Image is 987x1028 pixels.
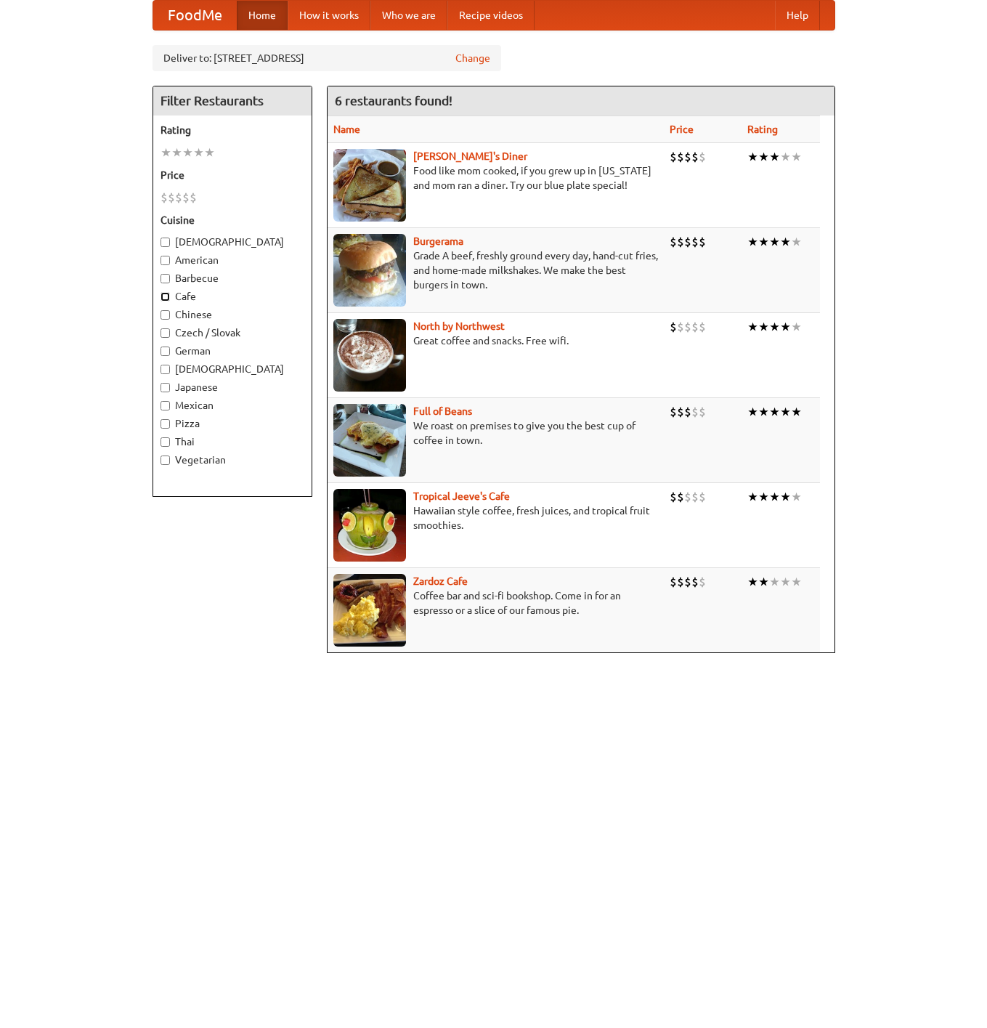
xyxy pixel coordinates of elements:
[677,319,684,335] li: $
[670,574,677,590] li: $
[161,416,304,431] label: Pizza
[153,1,237,30] a: FoodMe
[699,149,706,165] li: $
[190,190,197,206] li: $
[161,292,170,301] input: Cafe
[447,1,535,30] a: Recipe videos
[161,274,170,283] input: Barbecue
[684,404,691,420] li: $
[758,234,769,250] li: ★
[747,404,758,420] li: ★
[670,319,677,335] li: $
[684,489,691,505] li: $
[161,253,304,267] label: American
[413,575,468,587] a: Zardoz Cafe
[758,404,769,420] li: ★
[333,149,406,222] img: sallys.jpg
[161,419,170,429] input: Pizza
[670,404,677,420] li: $
[161,271,304,286] label: Barbecue
[677,574,684,590] li: $
[370,1,447,30] a: Who we are
[182,190,190,206] li: $
[161,190,168,206] li: $
[670,149,677,165] li: $
[161,453,304,467] label: Vegetarian
[769,319,780,335] li: ★
[699,574,706,590] li: $
[413,320,505,332] b: North by Northwest
[780,574,791,590] li: ★
[791,574,802,590] li: ★
[780,234,791,250] li: ★
[161,213,304,227] h5: Cuisine
[161,380,304,394] label: Japanese
[747,319,758,335] li: ★
[161,289,304,304] label: Cafe
[791,319,802,335] li: ★
[691,319,699,335] li: $
[161,434,304,449] label: Thai
[691,149,699,165] li: $
[333,574,406,647] img: zardoz.jpg
[153,45,501,71] div: Deliver to: [STREET_ADDRESS]
[677,234,684,250] li: $
[333,489,406,562] img: jeeves.jpg
[747,574,758,590] li: ★
[758,149,769,165] li: ★
[775,1,820,30] a: Help
[691,234,699,250] li: $
[168,190,175,206] li: $
[677,149,684,165] li: $
[161,344,304,358] label: German
[288,1,370,30] a: How it works
[333,248,658,292] p: Grade A beef, freshly ground every day, hand-cut fries, and home-made milkshakes. We make the bes...
[413,150,527,162] a: [PERSON_NAME]'s Diner
[791,489,802,505] li: ★
[769,404,780,420] li: ★
[153,86,312,116] h4: Filter Restaurants
[333,404,406,477] img: beans.jpg
[161,310,170,320] input: Chinese
[161,347,170,356] input: German
[699,319,706,335] li: $
[670,489,677,505] li: $
[684,319,691,335] li: $
[758,489,769,505] li: ★
[747,489,758,505] li: ★
[333,319,406,392] img: north.jpg
[161,383,170,392] input: Japanese
[333,588,658,618] p: Coffee bar and sci-fi bookshop. Come in for an espresso or a slice of our famous pie.
[769,149,780,165] li: ★
[161,145,171,161] li: ★
[161,123,304,137] h5: Rating
[161,238,170,247] input: [DEMOGRAPHIC_DATA]
[413,405,472,417] a: Full of Beans
[161,328,170,338] input: Czech / Slovak
[691,574,699,590] li: $
[161,235,304,249] label: [DEMOGRAPHIC_DATA]
[769,234,780,250] li: ★
[780,319,791,335] li: ★
[769,489,780,505] li: ★
[699,489,706,505] li: $
[161,168,304,182] h5: Price
[193,145,204,161] li: ★
[333,333,658,348] p: Great coffee and snacks. Free wifi.
[677,404,684,420] li: $
[161,437,170,447] input: Thai
[161,401,170,410] input: Mexican
[780,404,791,420] li: ★
[684,234,691,250] li: $
[691,404,699,420] li: $
[791,149,802,165] li: ★
[769,574,780,590] li: ★
[413,490,510,502] a: Tropical Jeeve's Cafe
[161,456,170,465] input: Vegetarian
[175,190,182,206] li: $
[758,319,769,335] li: ★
